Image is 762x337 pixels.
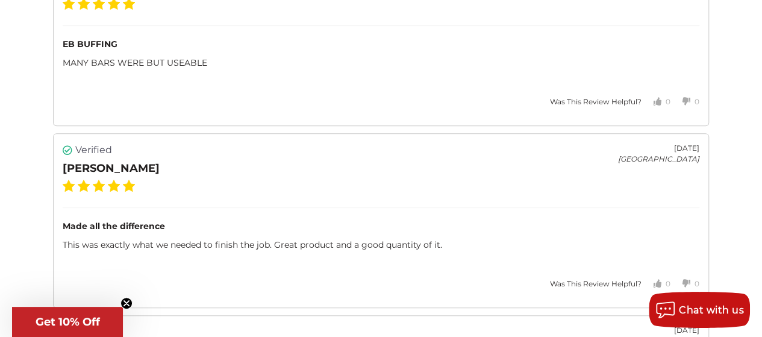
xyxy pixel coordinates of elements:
[63,180,75,192] label: 1 Star
[670,269,699,298] button: Votes Down
[550,279,642,289] div: Was This Review Helpful?
[12,307,123,337] div: Get 10% OffClose teaser
[123,180,135,192] label: 5 Stars
[274,239,442,250] span: Great product and a good quantity of it.
[63,239,274,250] span: This was exactly what we needed to finish the job.
[695,97,699,106] span: 0
[670,87,699,116] button: Votes Down
[642,269,670,298] button: Votes Up
[618,143,699,154] div: [DATE]
[649,292,750,328] button: Chat with us
[695,279,699,288] span: 0
[666,279,670,288] span: 0
[78,180,90,192] label: 2 Stars
[108,180,120,192] label: 4 Stars
[642,87,670,116] button: Votes Up
[63,160,160,177] div: [PERSON_NAME]
[618,325,699,336] div: [DATE]
[63,57,207,68] span: MANY BARS WERE BUT USEABLE
[550,96,642,107] div: Was This Review Helpful?
[63,145,72,155] i: Verified user
[618,154,699,165] div: [GEOGRAPHIC_DATA]
[120,297,133,309] button: Close teaser
[36,315,100,329] span: Get 10% Off
[75,143,112,157] span: Verified
[679,304,744,316] span: Chat with us
[63,38,699,51] div: EB BUFFING
[666,97,670,106] span: 0
[93,180,105,192] label: 3 Stars
[63,220,699,233] div: Made all the difference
